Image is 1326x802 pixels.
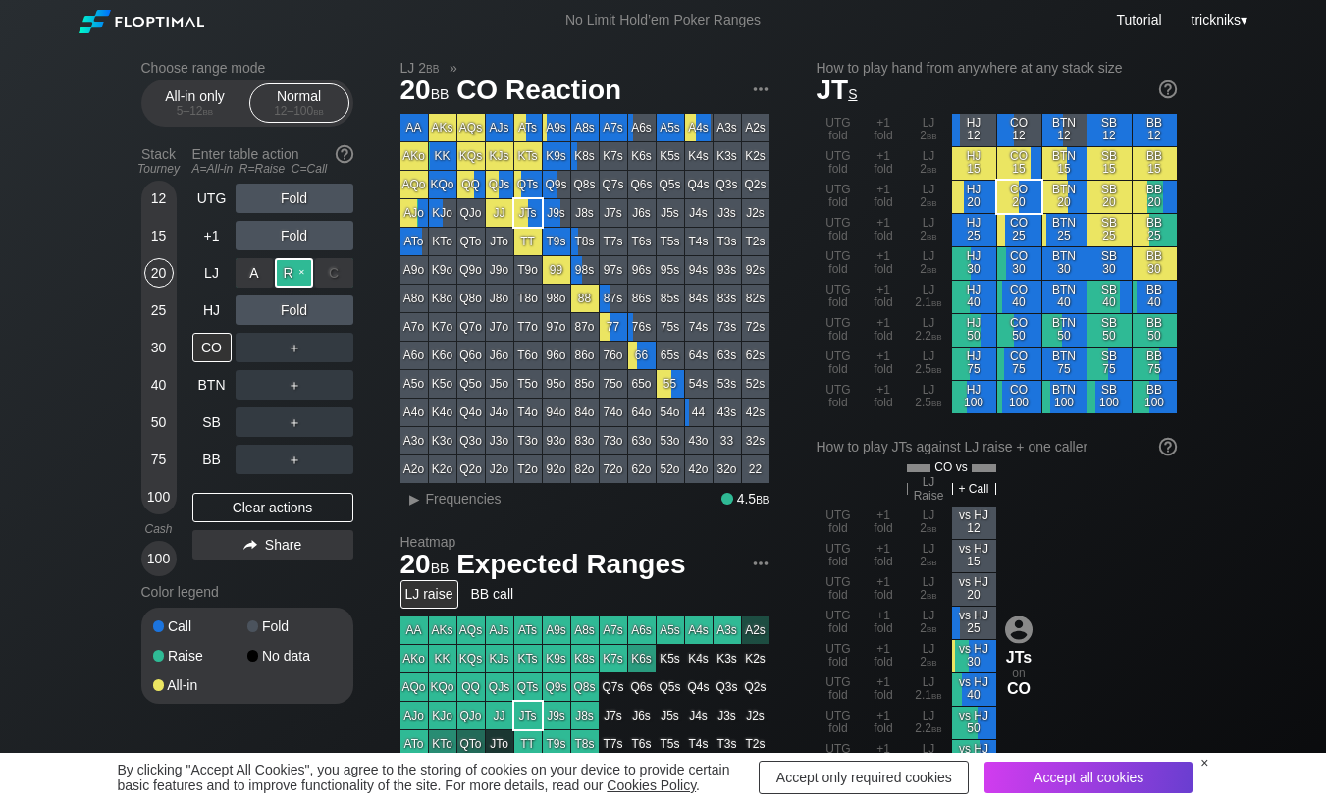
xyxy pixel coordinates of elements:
div: CO 40 [997,281,1041,313]
div: 95o [543,370,570,398]
div: × [1200,755,1208,771]
div: JJ [486,199,513,227]
div: C [315,258,353,288]
div: T7s [600,228,627,255]
span: ✕ [293,267,305,277]
div: QTs [514,171,542,198]
div: J8s [571,199,599,227]
div: T8s [571,228,599,255]
div: BB 12 [1133,114,1177,146]
div: 98s [571,256,599,284]
div: 5 – 12 [154,104,237,118]
div: 98o [543,285,570,312]
div: HJ 15 [952,147,996,180]
div: K8o [429,285,456,312]
div: 42s [742,399,769,426]
div: K4o [429,399,456,426]
div: 82s [742,285,769,312]
div: LJ 2.5 [907,348,951,380]
img: help.32db89a4.svg [334,143,355,165]
div: BTN 100 [1042,381,1087,413]
div: HJ 75 [952,348,996,380]
div: Q8s [571,171,599,198]
div: KTo [429,228,456,255]
div: Q5s [657,171,684,198]
div: TT [514,228,542,255]
div: BTN [192,370,232,400]
div: 40 [144,370,174,400]
div: SB 75 [1087,348,1132,380]
div: LJ 2.1 [907,281,951,313]
div: HJ 50 [952,314,996,347]
div: K6o [429,342,456,369]
div: 12 – 100 [258,104,341,118]
div: T5o [514,370,542,398]
div: Stack [133,138,185,184]
div: T5s [657,228,684,255]
div: 74o [600,399,627,426]
div: 75s [657,313,684,341]
div: BB 100 [1133,381,1177,413]
div: SB 40 [1087,281,1132,313]
div: CO 15 [997,147,1041,180]
div: 66 [628,342,656,369]
div: Fold [236,295,353,325]
div: +1 fold [862,281,906,313]
div: A4s [685,114,713,141]
div: 75o [600,370,627,398]
div: K9o [429,256,456,284]
div: 65s [657,342,684,369]
img: share.864f2f62.svg [243,540,257,551]
img: help.32db89a4.svg [1157,436,1179,457]
span: bb [931,396,942,409]
span: 20 [398,76,452,108]
div: Q5o [457,370,485,398]
div: 95s [657,256,684,284]
div: 12 [144,184,174,213]
div: BB 75 [1133,348,1177,380]
div: ＋ [236,333,353,362]
div: J4s [685,199,713,227]
span: bb [927,195,937,209]
div: 15 [144,221,174,250]
div: 54o [657,399,684,426]
div: 88 [571,285,599,312]
div: HJ 100 [952,381,996,413]
div: 50 [144,407,174,437]
div: 30 [144,333,174,362]
div: UTG fold [817,247,861,280]
span: bb [927,262,937,276]
img: ellipsis.fd386fe8.svg [750,553,771,574]
div: J5o [486,370,513,398]
div: SB 50 [1087,314,1132,347]
img: Floptimal logo [79,10,204,33]
div: CO 25 [997,214,1041,246]
div: A [236,258,274,288]
div: CO 20 [997,181,1041,213]
div: J4o [486,399,513,426]
div: A9o [400,256,428,284]
div: 100 [144,544,174,573]
div: 52s [742,370,769,398]
div: A5o [400,370,428,398]
div: CO 100 [997,381,1041,413]
div: CO [192,333,232,362]
div: T3o [514,427,542,454]
div: K7s [600,142,627,170]
span: bb [927,162,937,176]
div: 86o [571,342,599,369]
div: CO 30 [997,247,1041,280]
div: A3s [714,114,741,141]
span: JT [817,75,858,105]
div: JTs [514,199,542,227]
div: 64o [628,399,656,426]
div: BB 25 [1133,214,1177,246]
div: J5s [657,199,684,227]
div: T3s [714,228,741,255]
div: 93o [543,427,570,454]
div: LJ 2 [907,214,951,246]
div: BB 50 [1133,314,1177,347]
div: T4s [685,228,713,255]
div: KK [429,142,456,170]
div: T7o [514,313,542,341]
